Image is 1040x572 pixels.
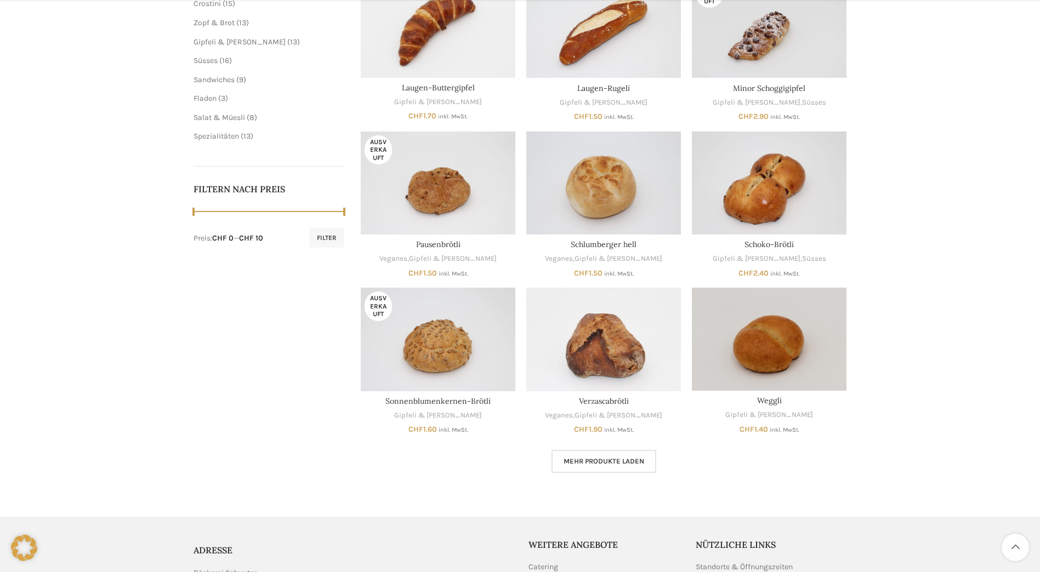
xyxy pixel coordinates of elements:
[365,135,392,164] span: Ausverkauft
[409,254,497,264] a: Gipfeli & [PERSON_NAME]
[309,228,344,248] button: Filter
[194,75,235,84] a: Sandwiches
[770,113,800,121] small: inkl. MwSt.
[574,425,603,434] bdi: 1.90
[738,112,753,121] span: CHF
[438,113,468,120] small: inkl. MwSt.
[574,112,603,121] bdi: 1.50
[577,83,630,93] a: Laugen-Rugeli
[740,425,768,434] bdi: 1.40
[439,270,468,277] small: inkl. MwSt.
[365,291,392,321] span: Ausverkauft
[243,131,251,141] span: 13
[802,254,826,264] a: Süsses
[385,396,491,406] a: Sonnenblumenkernen-Brötli
[575,254,662,264] a: Gipfeli & [PERSON_NAME]
[740,425,754,434] span: CHF
[526,254,681,264] div: ,
[757,396,782,405] a: Weggli
[379,254,407,264] a: Veganes
[574,425,589,434] span: CHF
[770,270,800,277] small: inkl. MwSt.
[526,288,681,391] a: Verzascabrötli
[194,94,217,103] a: Fladen
[738,268,753,278] span: CHF
[545,254,573,264] a: Veganes
[239,75,243,84] span: 9
[194,233,263,244] div: Preis: —
[290,37,297,47] span: 13
[402,83,475,93] a: Laugen-Buttergipfel
[574,268,589,278] span: CHF
[552,450,656,473] a: Mehr Produkte laden
[604,426,634,433] small: inkl. MwSt.
[713,98,800,108] a: Gipfeli & [PERSON_NAME]
[408,111,423,121] span: CHF
[194,183,345,195] h5: Filtern nach Preis
[526,131,681,234] a: Schlumberger hell
[574,268,603,278] bdi: 1.50
[738,268,769,278] bdi: 2.40
[545,410,573,421] a: Veganes
[408,268,437,278] bdi: 1.50
[692,98,846,108] div: ,
[571,239,636,249] a: Schlumberger hell
[604,113,634,121] small: inkl. MwSt.
[361,254,515,264] div: ,
[439,426,468,433] small: inkl. MwSt.
[222,56,229,65] span: 16
[194,37,286,47] a: Gipfeli & [PERSON_NAME]
[560,98,647,108] a: Gipfeli & [PERSON_NAME]
[408,425,423,434] span: CHF
[579,396,629,406] a: Verzascabrötli
[738,112,769,121] bdi: 2.90
[212,233,234,243] span: CHF 0
[361,288,515,391] a: Sonnenblumenkernen-Brötli
[408,268,423,278] span: CHF
[416,239,461,249] a: Pausenbrötli
[692,131,846,234] a: Schoko-Brötli
[194,131,239,141] a: Spezialitäten
[575,410,662,421] a: Gipfeli & [PERSON_NAME]
[394,97,482,107] a: Gipfeli & [PERSON_NAME]
[604,270,634,277] small: inkl. MwSt.
[574,112,589,121] span: CHF
[194,545,232,556] span: ADRESSE
[361,131,515,234] a: Pausenbrötli
[713,254,800,264] a: Gipfeli & [PERSON_NAME]
[802,98,826,108] a: Süsses
[770,426,799,433] small: inkl. MwSt.
[692,288,846,391] a: Weggli
[725,410,813,420] a: Gipfeli & [PERSON_NAME]
[526,410,681,421] div: ,
[408,425,437,434] bdi: 1.60
[692,254,846,264] div: ,
[408,111,436,121] bdi: 1.70
[221,94,225,103] span: 3
[194,56,218,65] a: Süsses
[239,233,263,243] span: CHF 10
[733,83,805,93] a: Minor Schoggigipfel
[239,18,246,27] span: 13
[528,539,680,551] h5: Weitere Angebote
[1002,534,1029,561] a: Scroll to top button
[194,113,245,122] a: Salat & Müesli
[696,539,847,551] h5: Nützliche Links
[564,457,644,466] span: Mehr Produkte laden
[394,410,482,421] a: Gipfeli & [PERSON_NAME]
[745,239,794,249] a: Schoko-Brötli
[249,113,254,122] span: 8
[194,18,235,27] a: Zopf & Brot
